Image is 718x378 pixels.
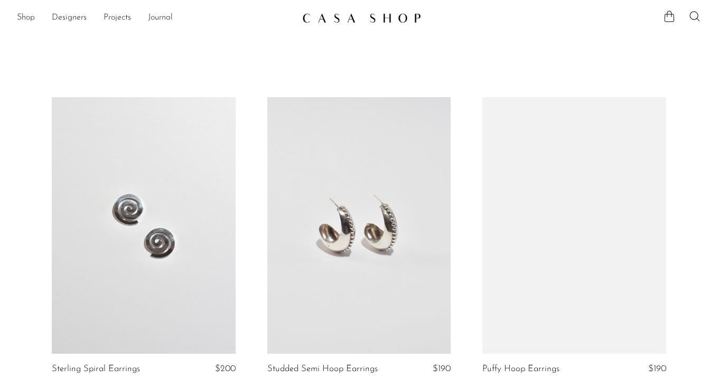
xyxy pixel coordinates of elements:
[17,9,294,27] nav: Desktop navigation
[433,364,451,373] span: $190
[104,11,131,25] a: Projects
[148,11,173,25] a: Journal
[17,11,35,25] a: Shop
[648,364,666,373] span: $190
[17,9,294,27] ul: NEW HEADER MENU
[52,364,140,374] a: Sterling Spiral Earrings
[267,364,378,374] a: Studded Semi Hoop Earrings
[482,364,560,374] a: Puffy Hoop Earrings
[215,364,236,373] span: $200
[52,11,87,25] a: Designers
